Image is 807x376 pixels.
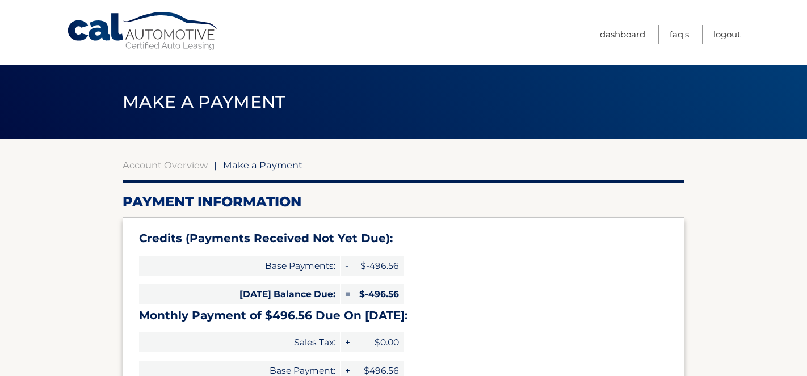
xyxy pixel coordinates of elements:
[139,332,340,352] span: Sales Tax:
[341,284,352,304] span: =
[223,159,302,171] span: Make a Payment
[139,231,668,246] h3: Credits (Payments Received Not Yet Due):
[66,11,220,52] a: Cal Automotive
[600,25,645,44] a: Dashboard
[139,284,340,304] span: [DATE] Balance Due:
[214,159,217,171] span: |
[352,256,403,276] span: $-496.56
[123,91,285,112] span: Make a Payment
[139,309,668,323] h3: Monthly Payment of $496.56 Due On [DATE]:
[713,25,741,44] a: Logout
[341,332,352,352] span: +
[352,332,403,352] span: $0.00
[341,256,352,276] span: -
[670,25,689,44] a: FAQ's
[123,193,684,210] h2: Payment Information
[352,284,403,304] span: $-496.56
[139,256,340,276] span: Base Payments:
[123,159,208,171] a: Account Overview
